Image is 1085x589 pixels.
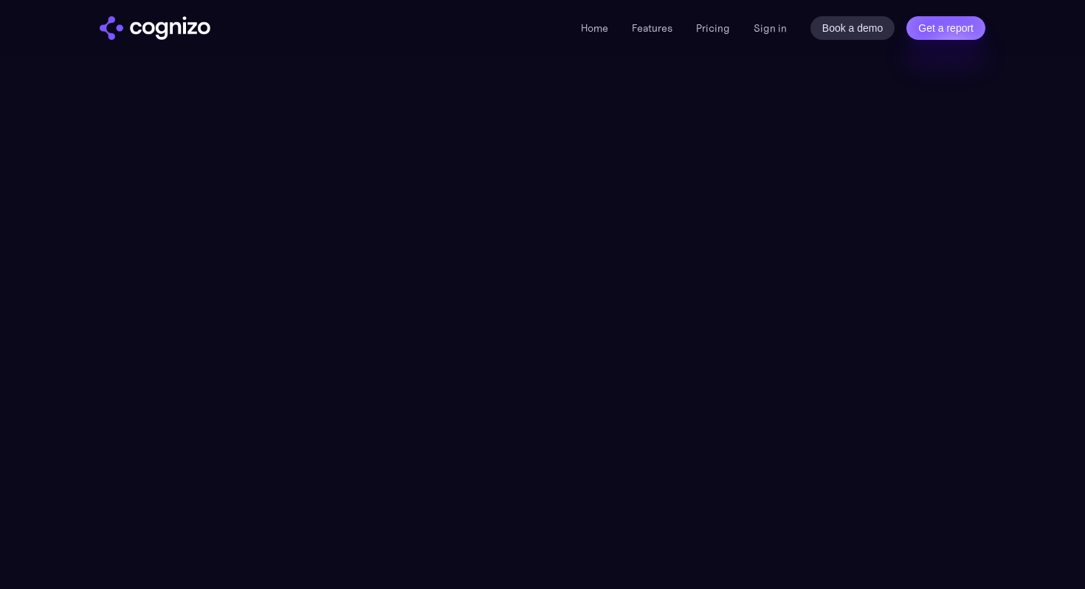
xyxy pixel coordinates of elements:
a: Get a report [906,16,985,40]
a: Book a demo [810,16,895,40]
a: Pricing [696,21,730,35]
img: cognizo logo [100,16,210,40]
a: Features [632,21,672,35]
a: Home [581,21,608,35]
a: home [100,16,210,40]
a: Sign in [754,19,787,37]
